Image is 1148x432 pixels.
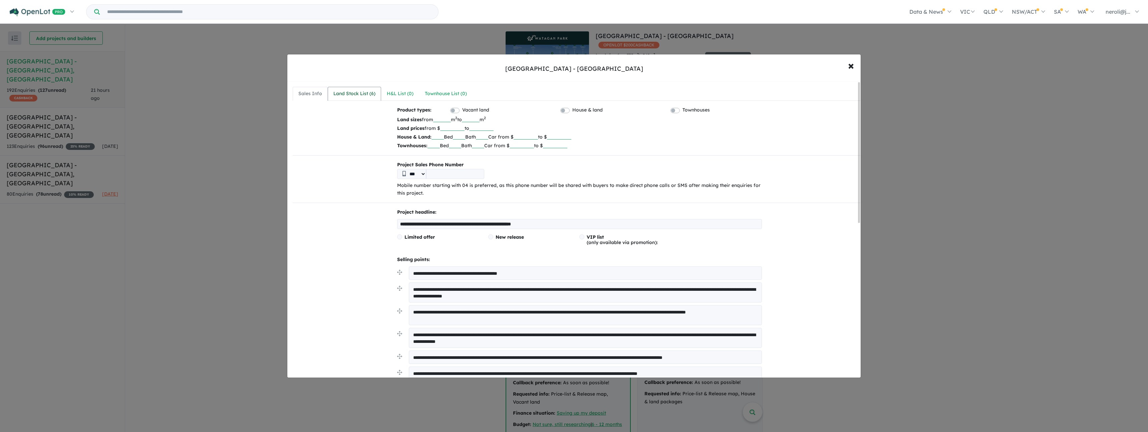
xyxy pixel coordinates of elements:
[10,8,65,16] img: Openlot PRO Logo White
[402,171,406,176] img: Phone icon
[397,182,762,198] p: Mobile number starting with 04 is preferred, as this phone number will be shared with buyers to m...
[455,116,457,120] sup: 2
[587,234,658,245] span: (only available via promotion):
[1106,8,1130,15] span: neroli@j...
[397,270,402,275] img: drag.svg
[397,106,432,115] b: Product types:
[425,90,467,98] div: Townhouse List ( 0 )
[397,286,402,291] img: drag.svg
[572,106,603,114] label: House & land
[682,106,710,114] label: Townhouses
[397,124,762,133] p: from $ to
[484,116,486,120] sup: 2
[397,331,402,336] img: drag.svg
[462,106,489,114] label: Vacant land
[404,234,435,240] span: Limited offer
[397,370,402,375] img: drag.svg
[298,90,322,98] div: Sales Info
[397,115,762,124] p: from m to m
[397,256,762,264] p: Selling points:
[587,234,604,240] span: VIP list
[397,354,402,359] img: drag.svg
[397,133,762,141] p: Bed Bath Car from $ to $
[397,143,427,149] b: Townhouses:
[397,125,424,131] b: Land prices
[333,90,375,98] div: Land Stock List ( 6 )
[387,90,413,98] div: H&L List ( 0 )
[397,161,762,169] b: Project Sales Phone Number
[397,141,762,150] p: Bed Bath Car from $ to $
[496,234,524,240] span: New release
[848,58,854,72] span: ×
[397,117,422,123] b: Land sizes
[505,64,643,73] div: [GEOGRAPHIC_DATA] - [GEOGRAPHIC_DATA]
[397,208,762,216] p: Project headline:
[397,134,432,140] b: House & Land:
[397,308,402,313] img: drag.svg
[101,5,437,19] input: Try estate name, suburb, builder or developer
